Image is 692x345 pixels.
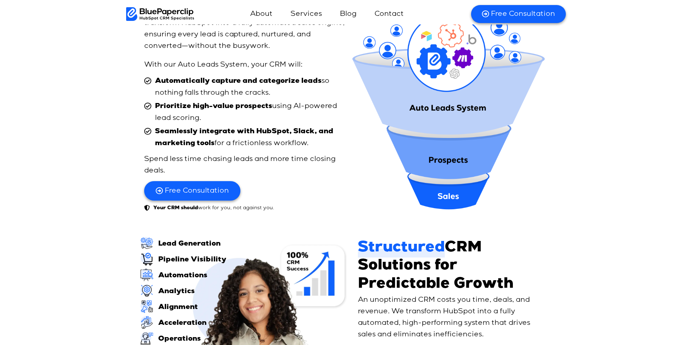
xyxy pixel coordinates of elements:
span: Structured [358,239,445,257]
img: BluePaperClip Logo black [126,7,194,21]
span: Alignment [156,302,198,313]
span: using AI-powered lead scoring. [153,100,349,124]
span: work for you, not against you. [151,204,274,212]
span: Free Consultation [165,186,229,196]
a: Contact [367,5,411,23]
span: for a frictionless workflow. [153,126,349,149]
a: Free Consultation [144,181,240,201]
p: Spend less time chasing leads and more time closing deals. [144,153,349,176]
p: Struggling with slow, manual lead management? We transform HubSpot into a fully automated sales e... [144,6,349,52]
a: About [243,5,280,23]
a: Services [283,5,329,23]
span: Automations [156,270,207,282]
span: Free Consultation [491,9,555,19]
span: Lead Generation [156,238,221,250]
nav: Menu [194,5,462,23]
a: Blog [333,5,364,23]
span: Analytics [156,286,195,297]
span: Operations [156,333,201,345]
b: Automatically capture and categorize leads [155,78,321,85]
b: Seamlessly integrate with HubSpot, Slack, and marketing tools [155,128,333,147]
span: Acceleration [156,318,207,329]
span: so nothing falls through the cracks. [153,75,349,99]
p: With our Auto Leads System, your CRM will: [144,59,349,71]
b: Prioritize high-value prospects [155,103,272,110]
a: Free Consultation [471,5,566,23]
h2: CRM Solutions for Predictable Growth [358,239,548,294]
span: Pipeline Visibility [156,254,226,266]
b: Your CRM should [153,206,198,211]
p: An unoptimized CRM costs you time, deals, and revenue. We transform HubSpot into a fully automate... [358,294,548,340]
